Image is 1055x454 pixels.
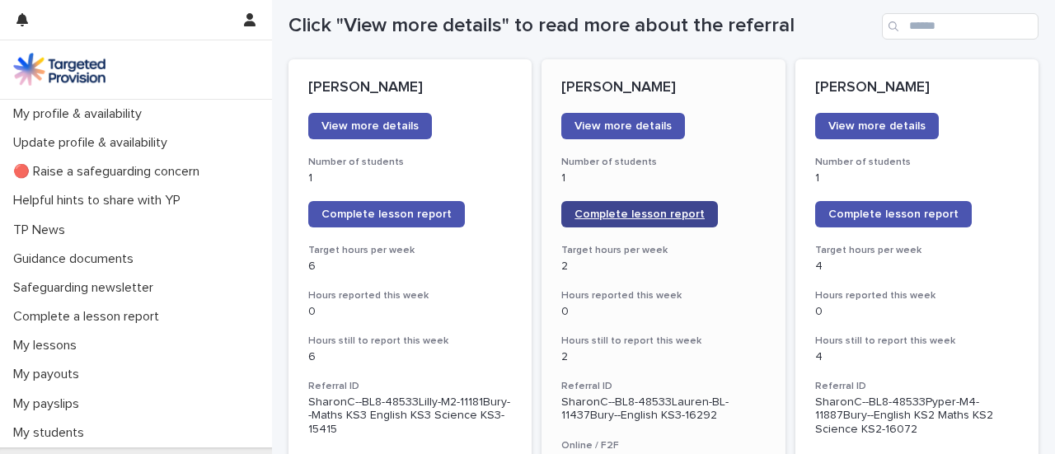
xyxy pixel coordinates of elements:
[308,244,512,257] h3: Target hours per week
[574,208,705,220] span: Complete lesson report
[561,113,685,139] a: View more details
[561,289,765,302] h3: Hours reported this week
[882,13,1039,40] input: Search
[815,260,1019,274] p: 4
[308,395,512,437] p: SharonC--BL8-48533Lilly-M2-11181Bury--Maths KS3 English KS3 Science KS3-15415
[815,156,1019,169] h3: Number of students
[308,380,512,393] h3: Referral ID
[574,120,672,132] span: View more details
[561,79,765,97] p: [PERSON_NAME]
[7,251,147,267] p: Guidance documents
[7,164,213,180] p: 🔴 Raise a safeguarding concern
[561,335,765,348] h3: Hours still to report this week
[815,171,1019,185] p: 1
[308,79,512,97] p: [PERSON_NAME]
[321,208,452,220] span: Complete lesson report
[561,156,765,169] h3: Number of students
[7,367,92,382] p: My payouts
[815,350,1019,364] p: 4
[815,305,1019,319] p: 0
[561,244,765,257] h3: Target hours per week
[815,335,1019,348] h3: Hours still to report this week
[815,113,939,139] a: View more details
[7,309,172,325] p: Complete a lesson report
[288,14,875,38] h1: Click "View more details" to read more about the referral
[561,380,765,393] h3: Referral ID
[7,222,78,238] p: TP News
[321,120,419,132] span: View more details
[7,396,92,412] p: My payslips
[815,395,1019,437] p: SharonC--BL8-48533Pyper-M4-11887Bury--English KS2 Maths KS2 Science KS2-16072
[561,260,765,274] p: 2
[815,289,1019,302] h3: Hours reported this week
[561,350,765,364] p: 2
[7,280,166,296] p: Safeguarding newsletter
[308,335,512,348] h3: Hours still to report this week
[308,289,512,302] h3: Hours reported this week
[308,350,512,364] p: 6
[561,439,765,452] h3: Online / F2F
[7,135,181,151] p: Update profile & availability
[815,380,1019,393] h3: Referral ID
[308,156,512,169] h3: Number of students
[561,305,765,319] p: 0
[7,106,155,122] p: My profile & availability
[7,425,97,441] p: My students
[308,201,465,227] a: Complete lesson report
[815,79,1019,97] p: [PERSON_NAME]
[815,201,972,227] a: Complete lesson report
[7,193,194,208] p: Helpful hints to share with YP
[308,305,512,319] p: 0
[561,171,765,185] p: 1
[561,395,765,424] p: SharonC--BL8-48533Lauren-BL-11437Bury--English KS3-16292
[308,113,432,139] a: View more details
[828,208,959,220] span: Complete lesson report
[13,53,105,86] img: M5nRWzHhSzIhMunXDL62
[308,260,512,274] p: 6
[561,201,718,227] a: Complete lesson report
[828,120,926,132] span: View more details
[815,244,1019,257] h3: Target hours per week
[7,338,90,353] p: My lessons
[308,171,512,185] p: 1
